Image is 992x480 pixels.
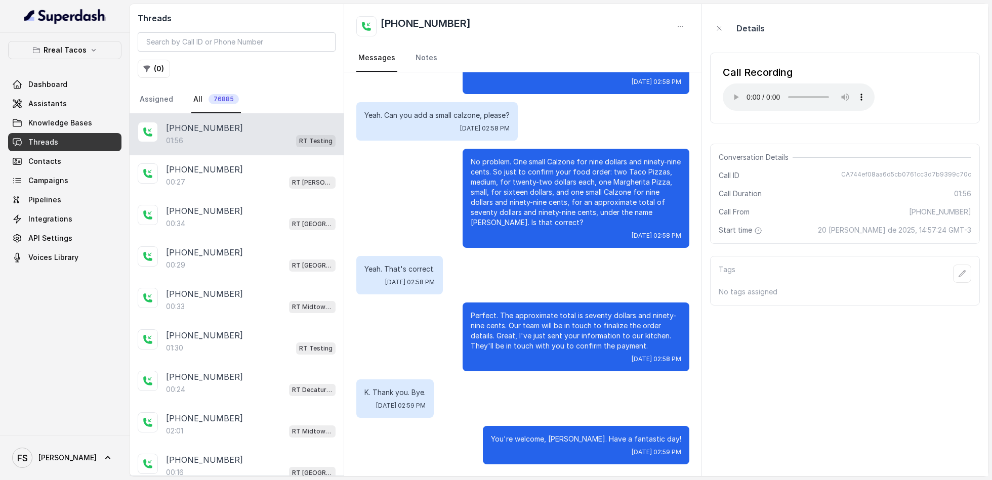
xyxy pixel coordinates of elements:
[292,426,333,437] p: RT Midtown / EN
[719,287,971,297] p: No tags assigned
[209,94,239,104] span: 76885
[166,301,185,312] p: 00:33
[166,260,185,270] p: 00:29
[138,12,336,24] h2: Threads
[28,118,92,128] span: Knowledge Bases
[364,264,435,274] p: Yeah. That's correct.
[166,371,243,383] p: [PHONE_NUMBER]
[166,177,185,187] p: 00:27
[8,191,121,209] a: Pipelines
[28,176,68,186] span: Campaigns
[28,99,67,109] span: Assistants
[28,214,72,224] span: Integrations
[292,468,333,478] p: RT [GEOGRAPHIC_DATA] / EN
[8,248,121,267] a: Voices Library
[8,210,121,228] a: Integrations
[364,387,426,398] p: K. Thank you. Bye.
[166,454,243,466] p: [PHONE_NUMBER]
[8,75,121,94] a: Dashboard
[8,133,121,151] a: Threads
[8,229,121,247] a: API Settings
[356,45,397,72] a: Messages
[719,170,739,181] span: Call ID
[138,86,175,113] a: Assigned
[292,178,333,188] p: RT [PERSON_NAME][GEOGRAPHIC_DATA] / EN
[292,302,333,312] p: RT Midtown / EN
[8,114,121,132] a: Knowledge Bases
[471,157,681,228] p: No problem. One small Calzone for nine dollars and ninety-nine cents. So just to confirm your foo...
[28,137,58,147] span: Threads
[166,246,243,258] p: [PHONE_NUMBER]
[8,152,121,170] a: Contacts
[491,434,681,444] p: You're welcome, [PERSON_NAME]. Have a fantastic day!
[736,22,765,34] p: Details
[460,124,510,133] span: [DATE] 02:58 PM
[166,384,185,395] p: 00:24
[8,41,121,59] button: Rreal Tacos
[719,265,735,283] p: Tags
[632,448,681,456] span: [DATE] 02:59 PM
[723,83,875,111] audio: Your browser does not support the audio element.
[632,355,681,363] span: [DATE] 02:58 PM
[292,260,333,271] p: RT [GEOGRAPHIC_DATA] / EN
[166,329,243,341] p: [PHONE_NUMBER]
[299,136,333,146] p: RT Testing
[299,343,333,354] p: RT Testing
[166,288,243,300] p: [PHONE_NUMBER]
[28,252,78,263] span: Voices Library
[818,225,971,235] span: 20 [PERSON_NAME] de 2025, 14:57:24 GMT-3
[414,45,439,72] a: Notes
[909,207,971,217] span: [PHONE_NUMBER]
[719,152,793,162] span: Conversation Details
[719,207,750,217] span: Call From
[28,79,67,90] span: Dashboard
[28,233,72,243] span: API Settings
[292,385,333,395] p: RT Decatur / EN
[24,8,106,24] img: light.svg
[166,426,183,436] p: 02:01
[38,453,97,463] span: [PERSON_NAME]
[166,205,243,217] p: [PHONE_NUMBER]
[719,189,762,199] span: Call Duration
[166,467,184,477] p: 00:16
[8,444,121,472] a: [PERSON_NAME]
[191,86,241,113] a: All76885
[381,16,471,36] h2: [PHONE_NUMBER]
[28,195,61,205] span: Pipelines
[719,225,764,235] span: Start time
[385,278,435,286] span: [DATE] 02:58 PM
[8,171,121,190] a: Campaigns
[166,412,243,424] p: [PHONE_NUMBER]
[471,311,681,351] p: Perfect. The approximate total is seventy dollars and ninety-nine cents. Our team will be in touc...
[138,86,336,113] nav: Tabs
[632,78,681,86] span: [DATE] 02:58 PM
[376,402,426,410] span: [DATE] 02:59 PM
[356,45,689,72] nav: Tabs
[954,189,971,199] span: 01:56
[138,32,336,52] input: Search by Call ID or Phone Number
[44,44,87,56] p: Rreal Tacos
[28,156,61,166] span: Contacts
[8,95,121,113] a: Assistants
[364,110,510,120] p: Yeah. Can you add a small calzone, please?
[841,170,971,181] span: CA744ef08aa6d5cb0761cc3d7b9399c70c
[166,136,183,146] p: 01:56
[17,453,28,463] text: FS
[723,65,875,79] div: Call Recording
[166,163,243,176] p: [PHONE_NUMBER]
[138,60,170,78] button: (0)
[292,219,333,229] p: RT [GEOGRAPHIC_DATA] / EN
[166,122,243,134] p: [PHONE_NUMBER]
[166,343,183,353] p: 01:30
[166,219,185,229] p: 00:34
[632,232,681,240] span: [DATE] 02:58 PM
